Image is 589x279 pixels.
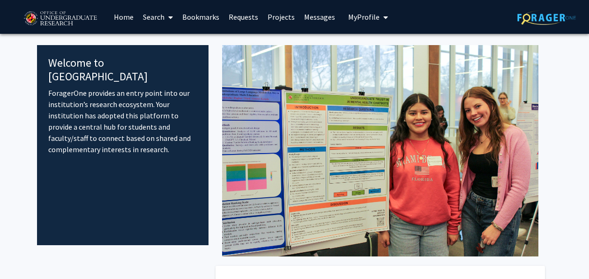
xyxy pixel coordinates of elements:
[517,10,576,25] img: ForagerOne Logo
[109,0,138,33] a: Home
[224,0,263,33] a: Requests
[7,237,40,272] iframe: Chat
[263,0,299,33] a: Projects
[348,12,380,22] span: My Profile
[222,45,538,256] img: Cover Image
[21,7,100,31] img: University of Maryland Logo
[299,0,340,33] a: Messages
[48,56,198,84] h4: Welcome to [GEOGRAPHIC_DATA]
[138,0,178,33] a: Search
[178,0,224,33] a: Bookmarks
[48,87,198,155] p: ForagerOne provides an entry point into our institution’s research ecosystem. Your institution ha...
